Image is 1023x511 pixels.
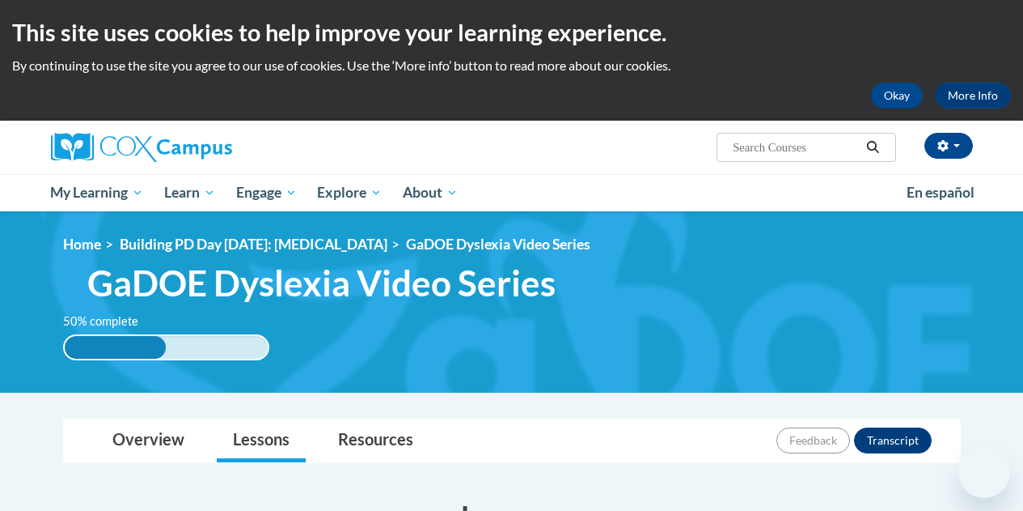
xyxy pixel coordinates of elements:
label: 50% complete [63,313,156,330]
span: Learn [164,183,215,202]
button: Transcript [854,428,932,454]
span: En español [907,184,974,201]
img: Cox Campus [51,133,232,162]
div: 50% complete [65,336,167,359]
a: Learn [154,174,226,211]
a: En español [896,176,985,210]
div: Main menu [39,174,985,211]
a: Explore [306,174,392,211]
a: My Learning [40,174,154,211]
a: About [392,174,468,211]
h2: This site uses cookies to help improve your learning experience. [12,16,1011,49]
a: Lessons [217,419,306,462]
span: Engage [236,183,297,202]
button: Search [860,138,885,157]
button: Feedback [776,428,850,454]
a: More Info [935,83,1011,109]
span: GaDOE Dyslexia Video Series [87,262,556,304]
a: Resources [322,419,429,462]
a: Building PD Day [DATE]: [MEDICAL_DATA] [120,236,387,253]
button: Account Settings [924,133,973,159]
a: Home [63,236,101,253]
input: Search Courses [731,138,860,157]
a: Engage [226,174,307,211]
span: Explore [317,183,382,202]
span: GaDOE Dyslexia Video Series [406,236,590,253]
a: Cox Campus [51,133,342,162]
span: About [403,183,458,202]
iframe: Button to launch messaging window [958,446,1010,498]
p: By continuing to use the site you agree to our use of cookies. Use the ‘More info’ button to read... [12,57,1011,75]
span: My Learning [50,183,143,202]
a: Overview [96,419,201,462]
button: Okay [871,83,923,109]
